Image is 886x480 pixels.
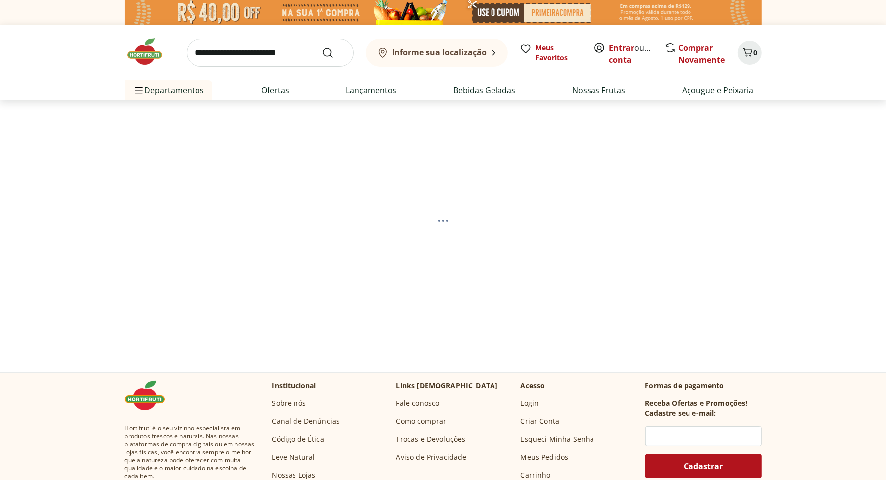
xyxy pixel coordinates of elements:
[453,84,515,96] a: Bebidas Geladas
[396,452,467,462] a: Aviso de Privacidade
[738,41,762,65] button: Carrinho
[272,470,316,480] a: Nossas Lojas
[520,43,582,63] a: Meus Favoritos
[322,47,346,59] button: Submit Search
[609,42,664,65] a: Criar conta
[679,42,725,65] a: Comprar Novamente
[572,84,625,96] a: Nossas Frutas
[393,47,487,58] b: Informe sua localização
[521,381,545,391] p: Acesso
[396,416,447,426] a: Como comprar
[261,84,289,96] a: Ofertas
[366,39,508,67] button: Informe sua localização
[682,84,753,96] a: Açougue e Peixaria
[133,79,204,102] span: Departamentos
[684,462,723,470] span: Cadastrar
[645,408,716,418] h3: Cadastre seu e-mail:
[272,452,315,462] a: Leve Natural
[272,399,306,408] a: Sobre nós
[645,454,762,478] button: Cadastrar
[521,470,551,480] a: Carrinho
[754,48,758,57] span: 0
[609,42,654,66] span: ou
[396,434,466,444] a: Trocas e Devoluções
[125,381,175,410] img: Hortifruti
[645,381,762,391] p: Formas de pagamento
[609,42,635,53] a: Entrar
[272,381,316,391] p: Institucional
[396,399,440,408] a: Fale conosco
[521,416,560,426] a: Criar Conta
[125,37,175,67] img: Hortifruti
[187,39,354,67] input: search
[396,381,498,391] p: Links [DEMOGRAPHIC_DATA]
[536,43,582,63] span: Meus Favoritos
[645,399,748,408] h3: Receba Ofertas e Promoções!
[521,399,539,408] a: Login
[272,434,324,444] a: Código de Ética
[521,452,569,462] a: Meus Pedidos
[272,416,340,426] a: Canal de Denúncias
[521,434,594,444] a: Esqueci Minha Senha
[133,79,145,102] button: Menu
[125,424,256,480] span: Hortifruti é o seu vizinho especialista em produtos frescos e naturais. Nas nossas plataformas de...
[346,84,396,96] a: Lançamentos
